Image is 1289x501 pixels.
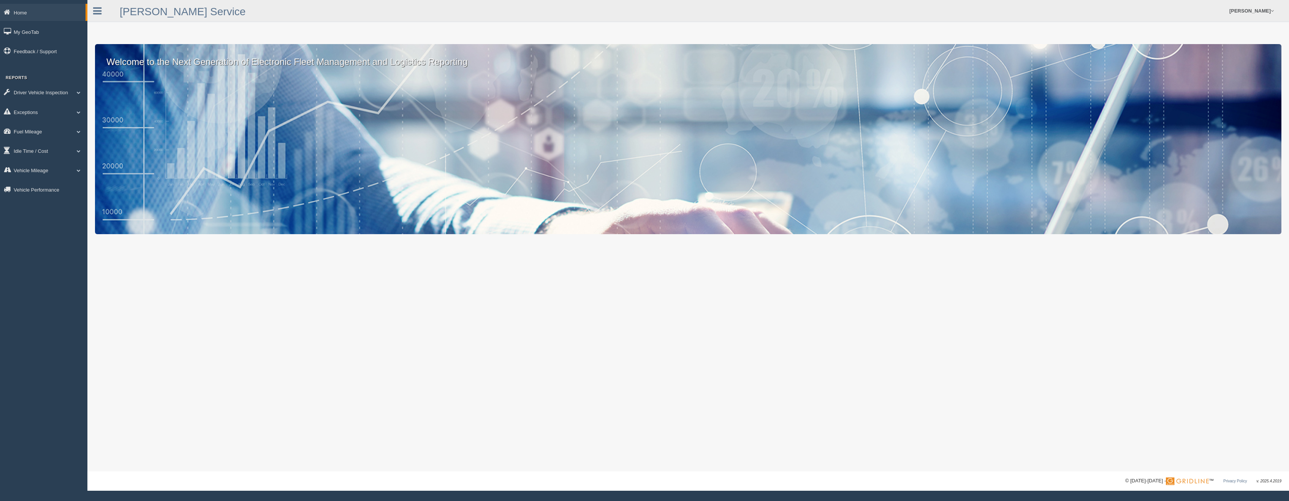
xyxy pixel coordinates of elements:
a: [PERSON_NAME] Service [120,6,245,17]
div: © [DATE]-[DATE] - ™ [1125,477,1281,485]
img: Gridline [1166,477,1209,485]
span: v. 2025.4.2019 [1257,479,1281,483]
p: Welcome to the Next Generation of Electronic Fleet Management and Logistics Reporting [95,44,1281,68]
a: Privacy Policy [1223,479,1247,483]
